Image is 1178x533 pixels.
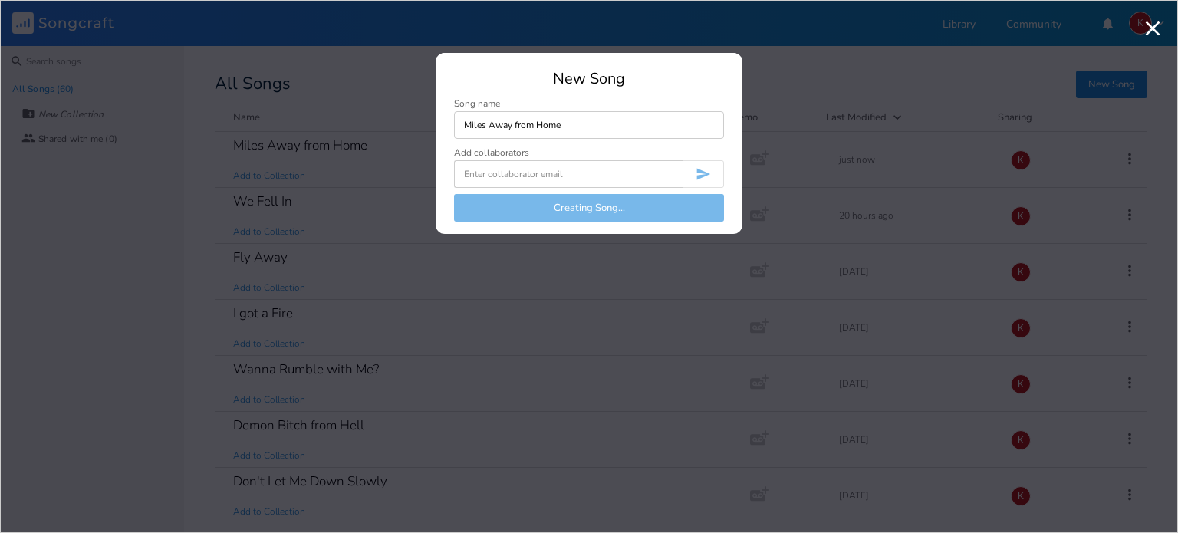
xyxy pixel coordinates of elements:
[454,160,683,188] input: Enter collaborator email
[454,71,724,87] div: New Song
[454,111,724,139] input: Enter song name
[454,194,724,222] button: Creating Song...
[683,160,724,188] button: Invite
[454,99,724,108] div: Song name
[454,148,529,157] div: Add collaborators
